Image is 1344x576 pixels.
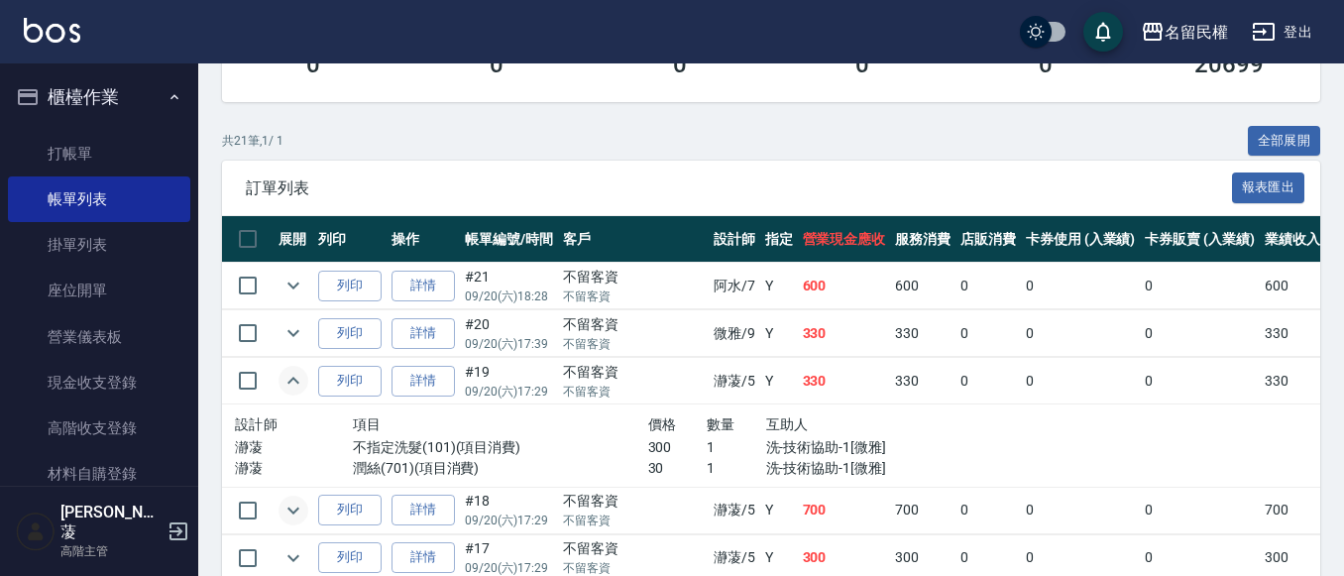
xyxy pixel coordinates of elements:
[760,487,798,533] td: Y
[353,416,382,432] span: 項目
[392,271,455,301] a: 詳情
[235,458,353,479] p: 瀞蓤
[8,451,190,497] a: 材料自購登錄
[460,310,558,357] td: #20
[563,538,704,559] div: 不留客資
[798,310,891,357] td: 330
[465,288,553,305] p: 09/20 (六) 18:28
[318,542,382,573] button: 列印
[1260,487,1325,533] td: 700
[279,496,308,525] button: expand row
[1133,12,1236,53] button: 名留民權
[8,131,190,176] a: 打帳單
[1039,51,1053,78] h3: 0
[890,358,955,404] td: 330
[460,487,558,533] td: #18
[955,263,1021,309] td: 0
[798,487,891,533] td: 700
[353,458,648,479] p: 潤絲(701)(項目消費)
[798,358,891,404] td: 330
[648,416,677,432] span: 價格
[318,271,382,301] button: 列印
[855,51,869,78] h3: 0
[1140,358,1260,404] td: 0
[60,503,162,542] h5: [PERSON_NAME]蓤
[955,487,1021,533] td: 0
[8,71,190,123] button: 櫃檯作業
[318,366,382,397] button: 列印
[955,358,1021,404] td: 0
[1140,487,1260,533] td: 0
[707,458,766,479] p: 1
[760,358,798,404] td: Y
[392,318,455,349] a: 詳情
[709,263,760,309] td: 阿水 /7
[274,216,313,263] th: 展開
[1232,173,1305,203] button: 報表匯出
[890,487,955,533] td: 700
[465,512,553,529] p: 09/20 (六) 17:29
[8,405,190,451] a: 高階收支登錄
[353,437,648,458] p: 不指定洗髮(101)(項目消費)
[313,216,387,263] th: 列印
[1260,216,1325,263] th: 業績收入
[563,491,704,512] div: 不留客資
[1021,216,1141,263] th: 卡券使用 (入業績)
[222,132,283,150] p: 共 21 筆, 1 / 1
[563,383,704,401] p: 不留客資
[8,360,190,405] a: 現金收支登錄
[392,542,455,573] a: 詳情
[955,216,1021,263] th: 店販消費
[387,216,460,263] th: 操作
[1021,487,1141,533] td: 0
[798,216,891,263] th: 營業現金應收
[766,458,944,479] p: 洗-技術協助-1[微雅]
[392,495,455,525] a: 詳情
[709,216,760,263] th: 設計師
[460,216,558,263] th: 帳單編號/時間
[563,267,704,288] div: 不留客資
[1244,14,1320,51] button: 登出
[490,51,504,78] h3: 0
[563,314,704,335] div: 不留客資
[235,437,353,458] p: 瀞蓤
[8,176,190,222] a: 帳單列表
[1021,358,1141,404] td: 0
[648,437,708,458] p: 300
[306,51,320,78] h3: 0
[890,310,955,357] td: 330
[16,512,56,551] img: Person
[1260,263,1325,309] td: 600
[558,216,709,263] th: 客戶
[563,512,704,529] p: 不留客資
[460,358,558,404] td: #19
[1165,20,1228,45] div: 名留民權
[707,416,735,432] span: 數量
[318,495,382,525] button: 列印
[1260,310,1325,357] td: 330
[563,288,704,305] p: 不留客資
[318,318,382,349] button: 列印
[955,310,1021,357] td: 0
[1021,310,1141,357] td: 0
[279,543,308,573] button: expand row
[709,487,760,533] td: 瀞蓤 /5
[563,362,704,383] div: 不留客資
[890,263,955,309] td: 600
[673,51,687,78] h3: 0
[890,216,955,263] th: 服務消費
[8,314,190,360] a: 營業儀表板
[1140,263,1260,309] td: 0
[279,271,308,300] button: expand row
[24,18,80,43] img: Logo
[766,437,944,458] p: 洗-技術協助-1[微雅]
[798,263,891,309] td: 600
[8,222,190,268] a: 掛單列表
[60,542,162,560] p: 高階主管
[1140,216,1260,263] th: 卡券販賣 (入業績)
[760,263,798,309] td: Y
[1194,51,1264,78] h3: 20699
[279,318,308,348] button: expand row
[1232,177,1305,196] a: 報表匯出
[1083,12,1123,52] button: save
